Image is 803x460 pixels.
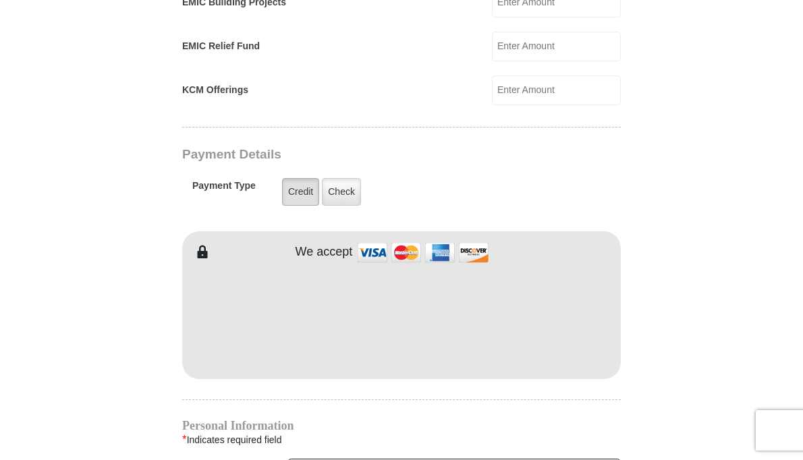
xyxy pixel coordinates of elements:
[322,178,361,206] label: Check
[356,238,491,267] img: credit cards accepted
[296,245,353,260] h4: We accept
[182,147,526,163] h3: Payment Details
[182,83,248,97] label: KCM Offerings
[192,180,256,198] h5: Payment Type
[182,39,260,53] label: EMIC Relief Fund
[492,32,621,61] input: Enter Amount
[282,178,319,206] label: Credit
[182,431,621,449] div: Indicates required field
[492,76,621,105] input: Enter Amount
[182,420,621,431] h4: Personal Information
